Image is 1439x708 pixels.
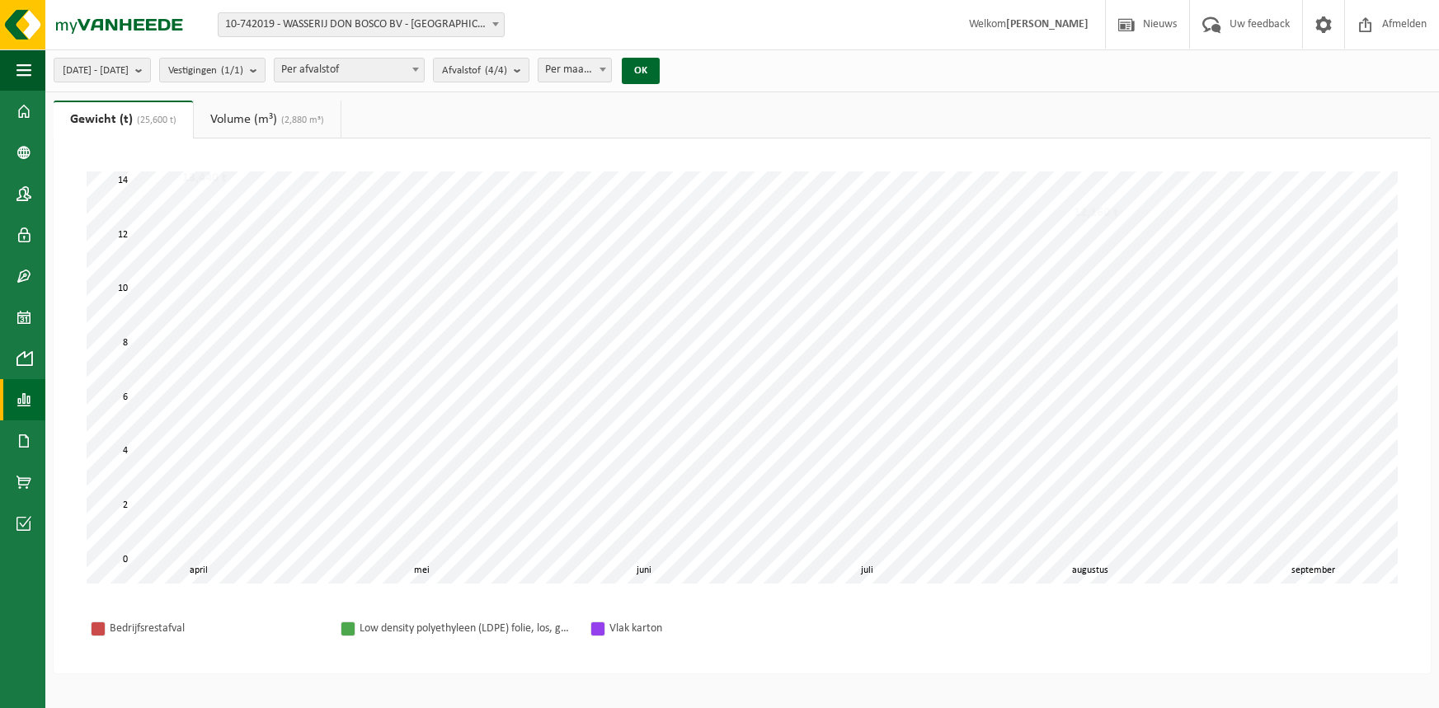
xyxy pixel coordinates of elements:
[54,101,193,138] a: Gewicht (t)
[63,59,129,83] span: [DATE] - [DATE]
[442,59,507,83] span: Afvalstof
[277,115,324,125] span: (2,880 m³)
[159,58,266,82] button: Vestigingen(1/1)
[1006,18,1089,30] strong: [PERSON_NAME]
[133,115,176,125] span: (25,600 t)
[54,58,151,82] button: [DATE] - [DATE]
[485,65,507,76] count: (4/4)
[194,101,341,138] a: Volume (m³)
[622,58,660,84] button: OK
[609,618,824,639] div: Vlak karton
[1070,204,1122,221] div: 12,160 t
[433,58,529,82] button: Afvalstof(4/4)
[538,59,611,82] span: Per maand
[219,13,504,36] span: 10-742019 - WASSERIJ DON BOSCO BV - SINT-NIKLAAS
[178,170,231,186] div: 13,440 t
[221,65,243,76] count: (1/1)
[538,58,612,82] span: Per maand
[360,618,574,639] div: Low density polyethyleen (LDPE) folie, los, gekleurd
[218,12,505,37] span: 10-742019 - WASSERIJ DON BOSCO BV - SINT-NIKLAAS
[168,59,243,83] span: Vestigingen
[274,58,425,82] span: Per afvalstof
[275,59,424,82] span: Per afvalstof
[110,618,324,639] div: Bedrijfsrestafval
